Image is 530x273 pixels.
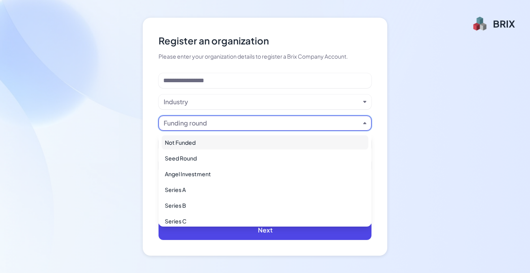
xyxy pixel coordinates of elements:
div: Series C [162,214,368,228]
div: Angel Investment [162,167,368,181]
div: BRIX [493,17,515,30]
div: Register an organization [159,33,371,48]
span: Next [258,226,272,234]
button: Funding round [164,118,360,128]
div: Series A [162,183,368,197]
div: Please enter your organization details to register a Brix Company Account. [159,52,371,61]
button: Industry [164,97,360,107]
div: Funding round [164,118,207,128]
button: Next [159,220,371,240]
div: Industry [164,97,188,107]
div: Not Funded [162,135,368,149]
div: Seed Round [162,151,368,165]
div: Series B [162,198,368,212]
